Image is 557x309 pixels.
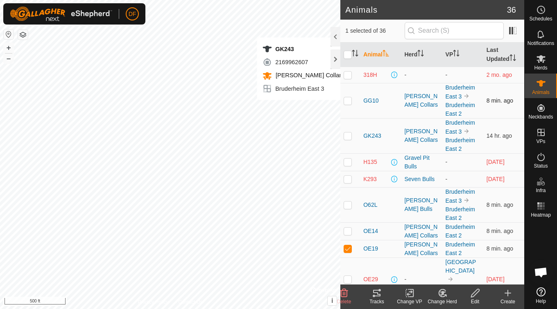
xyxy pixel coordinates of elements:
[509,56,516,62] p-sorticon: Activate to sort
[363,175,377,184] span: K293
[363,201,377,209] span: O62L
[459,298,491,305] div: Edit
[446,206,475,221] a: Bruderheim East 2
[383,51,389,58] p-sorticon: Activate to sort
[536,188,546,193] span: Infra
[487,228,513,234] span: Oct 13, 2025, 12:07 PM
[363,158,377,166] span: H135
[262,84,344,94] div: Bruderheim East 3
[404,196,439,213] div: [PERSON_NAME] Bulls
[138,298,169,306] a: Privacy Policy
[446,119,475,135] a: Bruderheim East 3
[274,72,344,78] span: [PERSON_NAME] Collars
[262,44,344,54] div: GK243
[363,71,377,79] span: 318H
[483,43,524,67] th: Last Updated
[463,93,470,99] img: to
[446,159,448,165] app-display-virtual-paddock-transition: -
[507,4,516,16] span: 36
[337,299,351,305] span: Delete
[404,240,439,257] div: [PERSON_NAME] Collars
[345,5,507,15] h2: Animals
[363,244,378,253] span: OE19
[178,298,202,306] a: Contact Us
[532,90,550,95] span: Animals
[331,297,333,304] span: i
[446,102,475,117] a: Bruderheim East 2
[531,213,551,217] span: Heatmap
[4,43,14,53] button: +
[404,275,439,284] div: -
[404,127,439,144] div: [PERSON_NAME] Collars
[528,41,554,46] span: Notifications
[18,30,28,40] button: Map Layers
[463,128,470,134] img: to
[487,176,505,182] span: Sep 25, 2025, 10:06 AM
[363,96,378,105] span: GG10
[446,188,475,204] a: Bruderheim East 3
[328,296,337,305] button: i
[528,114,553,119] span: Neckbands
[487,72,512,78] span: Jul 26, 2025, 6:06 PM
[404,92,439,109] div: [PERSON_NAME] Collars
[129,10,136,18] span: DF
[417,51,424,58] p-sorticon: Activate to sort
[487,202,513,208] span: Oct 13, 2025, 12:06 PM
[363,227,378,235] span: OE14
[404,154,439,171] div: Gravel Pit Bulls
[404,223,439,240] div: [PERSON_NAME] Collars
[529,260,553,284] div: Open chat
[363,275,378,284] span: OE29
[446,137,475,152] a: Bruderheim East 2
[404,175,439,184] div: Seven Bulls
[446,176,448,182] app-display-virtual-paddock-transition: -
[404,71,439,79] div: -
[534,65,547,70] span: Herds
[360,298,393,305] div: Tracks
[401,43,442,67] th: Herd
[447,276,454,282] img: to
[426,298,459,305] div: Change Herd
[487,97,513,104] span: Oct 13, 2025, 12:06 PM
[536,299,546,304] span: Help
[446,72,448,78] app-display-virtual-paddock-transition: -
[442,43,483,67] th: VP
[360,43,401,67] th: Animal
[453,51,460,58] p-sorticon: Activate to sort
[487,245,513,252] span: Oct 13, 2025, 12:07 PM
[345,27,404,35] span: 1 selected of 36
[491,298,524,305] div: Create
[4,29,14,39] button: Reset Map
[352,51,358,58] p-sorticon: Activate to sort
[529,16,552,21] span: Schedules
[534,163,548,168] span: Status
[363,132,381,140] span: GK243
[393,298,426,305] div: Change VP
[446,224,475,239] a: Bruderheim East 2
[10,7,112,21] img: Gallagher Logo
[463,197,470,204] img: to
[536,139,545,144] span: VPs
[525,284,557,307] a: Help
[446,84,475,100] a: Bruderheim East 3
[262,57,344,67] div: 2169962607
[487,132,512,139] span: Oct 12, 2025, 9:36 PM
[405,22,504,39] input: Search (S)
[446,241,475,256] a: Bruderheim East 2
[4,54,14,63] button: –
[487,276,505,282] span: Sep 20, 2025, 7:06 PM
[487,159,505,165] span: Oct 7, 2025, 11:06 PM
[446,259,476,274] a: [GEOGRAPHIC_DATA]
